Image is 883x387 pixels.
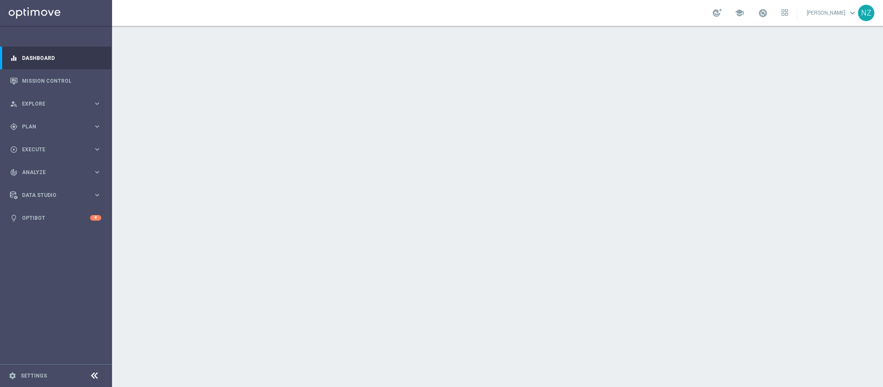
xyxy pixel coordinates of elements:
[10,169,18,176] i: track_changes
[93,100,101,108] i: keyboard_arrow_right
[848,8,857,18] span: keyboard_arrow_down
[735,8,744,18] span: school
[22,170,93,175] span: Analyze
[22,47,101,69] a: Dashboard
[10,100,93,108] div: Explore
[806,6,858,19] a: [PERSON_NAME]keyboard_arrow_down
[22,206,90,229] a: Optibot
[22,193,93,198] span: Data Studio
[9,192,102,199] button: Data Studio keyboard_arrow_right
[22,101,93,106] span: Explore
[9,146,102,153] button: play_circle_outline Execute keyboard_arrow_right
[90,215,101,221] div: 8
[9,55,102,62] button: equalizer Dashboard
[21,373,47,378] a: Settings
[10,169,93,176] div: Analyze
[10,146,18,153] i: play_circle_outline
[10,191,93,199] div: Data Studio
[93,191,101,199] i: keyboard_arrow_right
[10,214,18,222] i: lightbulb
[22,69,101,92] a: Mission Control
[10,47,101,69] div: Dashboard
[9,372,16,380] i: settings
[9,78,102,84] button: Mission Control
[858,5,874,21] div: NZ
[93,145,101,153] i: keyboard_arrow_right
[9,169,102,176] button: track_changes Analyze keyboard_arrow_right
[93,122,101,131] i: keyboard_arrow_right
[10,69,101,92] div: Mission Control
[22,147,93,152] span: Execute
[93,168,101,176] i: keyboard_arrow_right
[10,123,93,131] div: Plan
[9,100,102,107] button: person_search Explore keyboard_arrow_right
[10,123,18,131] i: gps_fixed
[9,215,102,222] button: lightbulb Optibot 8
[22,124,93,129] span: Plan
[10,54,18,62] i: equalizer
[10,100,18,108] i: person_search
[10,206,101,229] div: Optibot
[9,123,102,130] button: gps_fixed Plan keyboard_arrow_right
[10,146,93,153] div: Execute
